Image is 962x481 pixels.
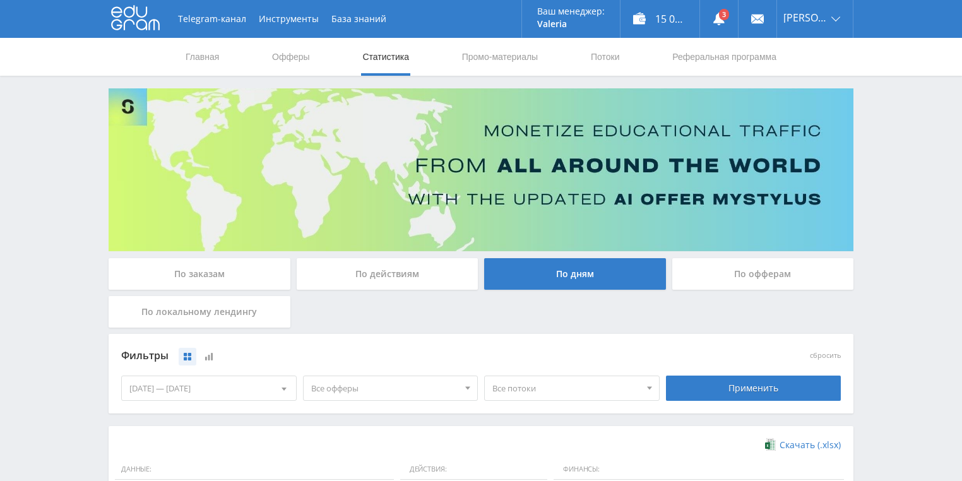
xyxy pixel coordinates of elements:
[492,376,640,400] span: Все потоки
[115,459,394,480] span: Данные:
[297,258,478,290] div: По действиям
[271,38,311,76] a: Офферы
[109,296,290,328] div: По локальному лендингу
[780,440,841,450] span: Скачать (.xlsx)
[590,38,621,76] a: Потоки
[554,459,844,480] span: Финансы:
[121,347,660,365] div: Фильтры
[765,438,776,451] img: xlsx
[311,376,459,400] span: Все офферы
[400,459,547,480] span: Действия:
[461,38,539,76] a: Промо-материалы
[810,352,841,360] button: сбросить
[672,258,854,290] div: По офферам
[109,88,853,251] img: Banner
[484,258,666,290] div: По дням
[122,376,296,400] div: [DATE] — [DATE]
[109,258,290,290] div: По заказам
[361,38,410,76] a: Статистика
[671,38,778,76] a: Реферальная программа
[184,38,220,76] a: Главная
[537,19,605,29] p: Valeria
[783,13,828,23] span: [PERSON_NAME]
[666,376,841,401] div: Применить
[765,439,841,451] a: Скачать (.xlsx)
[537,6,605,16] p: Ваш менеджер:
